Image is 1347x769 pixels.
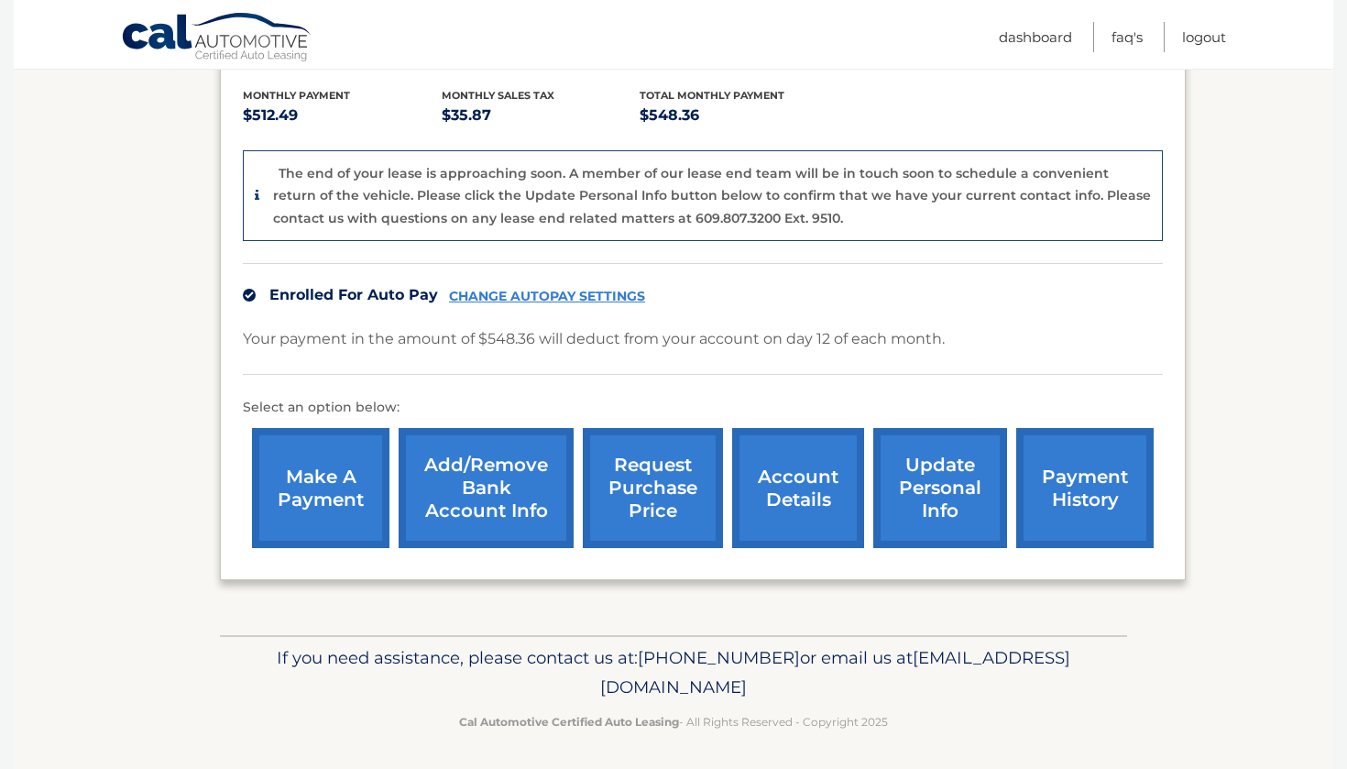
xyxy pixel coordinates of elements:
p: $512.49 [243,103,442,128]
a: CHANGE AUTOPAY SETTINGS [449,289,645,304]
a: make a payment [252,428,389,548]
span: Monthly sales Tax [442,89,554,102]
a: account details [732,428,864,548]
a: payment history [1016,428,1154,548]
a: FAQ's [1112,22,1143,52]
a: request purchase price [583,428,723,548]
strong: Cal Automotive Certified Auto Leasing [459,715,679,729]
a: Cal Automotive [121,12,313,65]
p: $548.36 [640,103,838,128]
a: Add/Remove bank account info [399,428,574,548]
p: If you need assistance, please contact us at: or email us at [232,643,1115,702]
p: Your payment in the amount of $548.36 will deduct from your account on day 12 of each month. [243,326,945,352]
a: Logout [1182,22,1226,52]
img: check.svg [243,289,256,302]
p: The end of your lease is approaching soon. A member of our lease end team will be in touch soon t... [273,165,1151,226]
p: - All Rights Reserved - Copyright 2025 [232,712,1115,731]
a: Dashboard [999,22,1072,52]
p: Select an option below: [243,397,1163,419]
span: Monthly Payment [243,89,350,102]
span: Enrolled For Auto Pay [269,286,438,303]
a: update personal info [873,428,1007,548]
span: [EMAIL_ADDRESS][DOMAIN_NAME] [600,647,1070,698]
p: $35.87 [442,103,641,128]
span: Total Monthly Payment [640,89,784,102]
span: [PHONE_NUMBER] [638,647,800,668]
